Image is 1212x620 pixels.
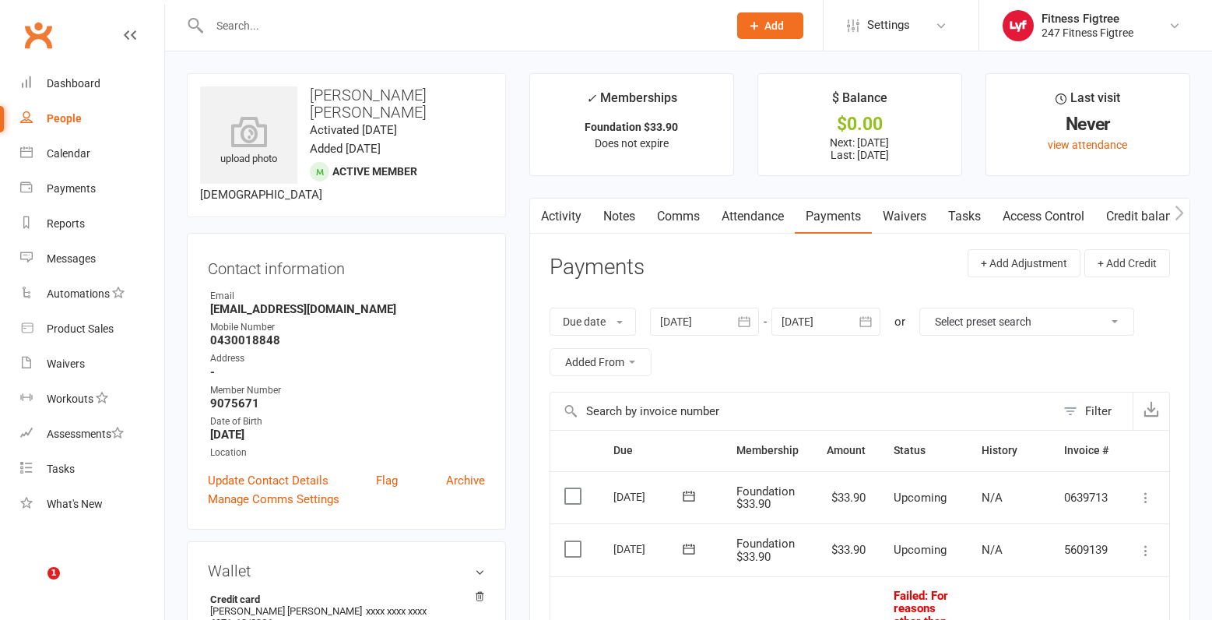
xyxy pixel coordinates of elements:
[1095,199,1196,234] a: Credit balance
[20,347,164,382] a: Waivers
[1048,139,1127,151] a: view attendance
[20,66,164,101] a: Dashboard
[310,123,397,137] time: Activated [DATE]
[530,199,592,234] a: Activity
[1042,12,1133,26] div: Fitness Figtree
[20,136,164,171] a: Calendar
[208,254,485,277] h3: Contact information
[1050,523,1122,576] td: 5609139
[20,487,164,522] a: What's New
[310,142,381,156] time: Added [DATE]
[47,182,96,195] div: Payments
[208,490,339,509] a: Manage Comms Settings
[20,382,164,417] a: Workouts
[200,86,493,121] h3: [PERSON_NAME] [PERSON_NAME]
[1085,402,1112,421] div: Filter
[210,333,485,347] strong: 0430018848
[20,171,164,206] a: Payments
[20,417,164,452] a: Assessments
[47,498,103,510] div: What's New
[795,199,872,234] a: Payments
[47,147,90,160] div: Calendar
[599,431,722,470] th: Due
[595,137,669,150] span: Does not expire
[47,358,85,370] div: Waivers
[867,8,910,43] span: Settings
[200,116,297,167] div: upload photo
[813,431,880,470] th: Amount
[613,537,685,561] div: [DATE]
[832,88,887,116] div: $ Balance
[550,308,636,336] button: Due date
[992,199,1095,234] a: Access Control
[210,289,485,304] div: Email
[210,594,477,605] strong: Credit card
[210,365,485,379] strong: -
[1056,393,1133,430] button: Filter
[586,88,677,117] div: Memberships
[20,101,164,136] a: People
[47,252,96,265] div: Messages
[20,312,164,347] a: Product Sales
[20,452,164,487] a: Tasks
[736,484,795,512] span: Foundation $33.90
[872,199,937,234] a: Waivers
[894,543,947,557] span: Upcoming
[646,199,711,234] a: Comms
[200,188,322,202] span: [DEMOGRAPHIC_DATA]
[210,320,485,335] div: Mobile Number
[20,277,164,312] a: Automations
[210,414,485,429] div: Date of Birth
[47,428,124,440] div: Assessments
[47,463,75,475] div: Tasks
[210,383,485,398] div: Member Number
[210,351,485,366] div: Address
[736,537,795,564] span: Foundation $33.90
[813,523,880,576] td: $33.90
[550,255,645,280] h3: Payments
[1042,26,1133,40] div: 247 Fitness Figtree
[550,393,1056,430] input: Search by invoice number
[376,471,398,490] a: Flag
[20,241,164,277] a: Messages
[813,471,880,524] td: $33.90
[722,431,813,470] th: Membership
[1084,249,1170,277] button: + Add Credit
[592,199,646,234] a: Notes
[1050,431,1122,470] th: Invoice #
[47,112,82,125] div: People
[16,567,53,604] iframe: Intercom live chat
[982,491,1003,505] span: N/A
[205,15,717,37] input: Search...
[550,348,652,376] button: Added From
[772,116,947,132] div: $0.00
[208,562,485,579] h3: Wallet
[894,491,947,505] span: Upcoming
[613,484,685,509] div: [DATE]
[446,471,485,490] a: Archive
[880,431,968,470] th: Status
[19,16,58,55] a: Clubworx
[20,206,164,241] a: Reports
[737,12,803,39] button: Add
[47,217,85,230] div: Reports
[208,471,328,490] a: Update Contact Details
[47,567,60,579] span: 1
[711,199,795,234] a: Attendance
[1003,10,1034,41] img: thumb_image1753610192.png
[210,396,485,410] strong: 9075671
[47,393,93,405] div: Workouts
[47,322,114,335] div: Product Sales
[47,287,110,300] div: Automations
[210,302,485,316] strong: [EMAIL_ADDRESS][DOMAIN_NAME]
[968,431,1050,470] th: History
[1000,116,1175,132] div: Never
[586,91,596,106] i: ✓
[332,165,417,178] span: Active member
[47,77,100,90] div: Dashboard
[982,543,1003,557] span: N/A
[210,428,485,442] strong: [DATE]
[1050,471,1122,524] td: 0639713
[894,312,905,331] div: or
[764,19,784,32] span: Add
